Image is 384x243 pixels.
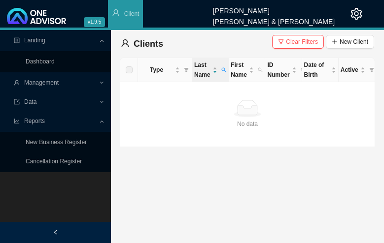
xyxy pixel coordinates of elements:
span: Clear Filters [286,37,318,47]
span: Client [124,10,140,17]
th: Date of Birth [302,58,339,82]
span: left [53,229,59,235]
span: Management [24,79,59,86]
span: search [221,67,226,72]
th: First Name [229,58,265,82]
img: 2df55531c6924b55f21c4cf5d4484680-logo-light.svg [7,8,66,24]
span: Last Name [194,60,210,80]
span: filter [369,67,374,72]
span: First Name [231,60,247,80]
span: search [301,67,306,72]
span: Active [341,65,358,75]
span: search [256,58,265,82]
span: ID Number [267,60,289,80]
span: Type [140,65,173,75]
span: user [112,9,120,17]
span: filter [278,39,284,45]
span: filter [184,67,189,72]
span: search [299,58,308,82]
span: filter [367,63,376,77]
span: Reports [24,118,45,124]
span: profile [14,37,20,43]
button: New Client [326,35,374,49]
button: Clear Filters [272,35,324,49]
div: [PERSON_NAME] & [PERSON_NAME] [213,13,335,24]
th: ID Number [265,58,302,82]
div: No data [124,119,371,129]
span: search [219,58,228,82]
span: search [258,67,263,72]
span: filter [182,63,191,77]
span: Date of Birth [304,60,329,80]
a: Dashboard [26,58,55,65]
span: line-chart [14,118,20,124]
span: setting [350,8,362,20]
th: Type [138,58,192,82]
div: [PERSON_NAME] [213,2,335,13]
span: Clients [134,39,163,49]
span: Data [24,98,36,105]
a: New Business Register [26,139,87,146]
span: import [14,99,20,105]
span: New Client [340,37,368,47]
span: user [14,80,20,86]
span: user [121,39,130,48]
span: Landing [24,37,45,44]
span: plus [332,39,338,45]
span: v1.9.5 [84,17,105,27]
th: Active [339,58,375,82]
a: Cancellation Register [26,158,82,165]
